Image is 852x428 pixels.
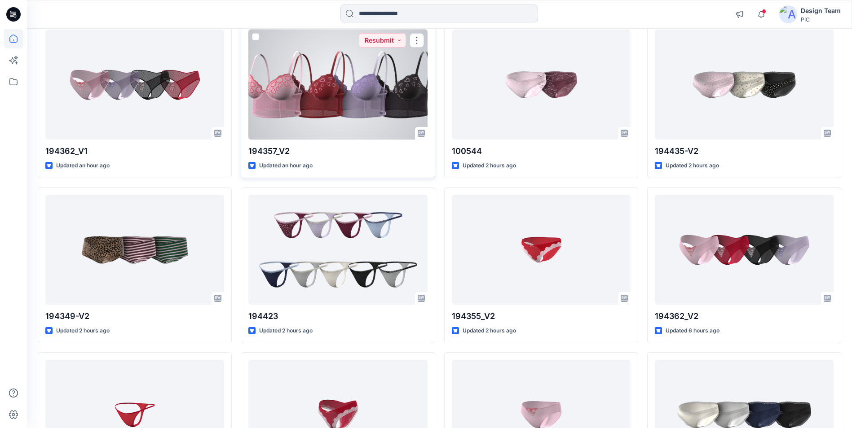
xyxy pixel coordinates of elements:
[801,16,841,23] div: PIC
[655,145,834,157] p: 194435-V2
[655,30,834,140] a: 194435-V2
[45,145,224,157] p: 194362_V1
[248,145,427,157] p: 194357_V2
[655,310,834,323] p: 194362_V2
[452,310,631,323] p: 194355_V2
[248,310,427,323] p: 194423
[259,161,313,170] p: Updated an hour ago
[452,145,631,157] p: 100544
[56,161,110,170] p: Updated an hour ago
[452,30,631,140] a: 100544
[45,310,224,323] p: 194349-V2
[655,195,834,305] a: 194362_V2
[45,30,224,140] a: 194362_V1
[248,195,427,305] a: 194423
[463,326,516,336] p: Updated 2 hours ago
[45,195,224,305] a: 194349-V2
[463,161,516,170] p: Updated 2 hours ago
[779,5,797,23] img: avatar
[248,30,427,140] a: 194357_V2
[666,161,719,170] p: Updated 2 hours ago
[801,5,841,16] div: Design Team
[56,326,110,336] p: Updated 2 hours ago
[452,195,631,305] a: 194355_V2
[666,326,720,336] p: Updated 6 hours ago
[259,326,313,336] p: Updated 2 hours ago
